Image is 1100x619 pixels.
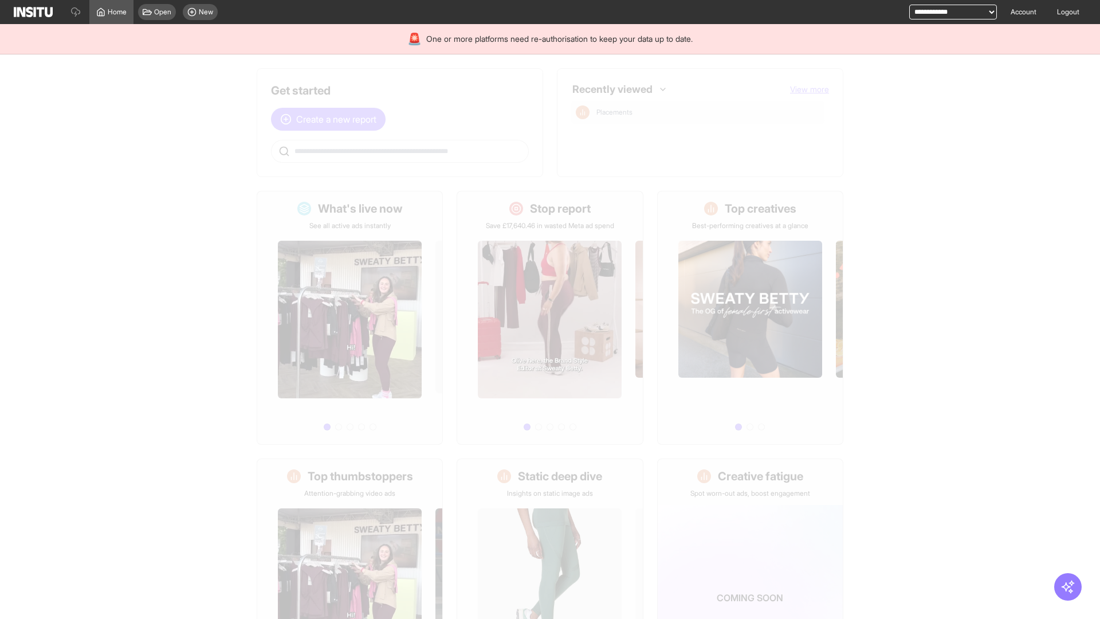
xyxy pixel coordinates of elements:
span: New [199,7,213,17]
span: Home [108,7,127,17]
div: 🚨 [407,31,422,47]
span: Open [154,7,171,17]
img: Logo [14,7,53,17]
span: One or more platforms need re-authorisation to keep your data up to date. [426,33,693,45]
